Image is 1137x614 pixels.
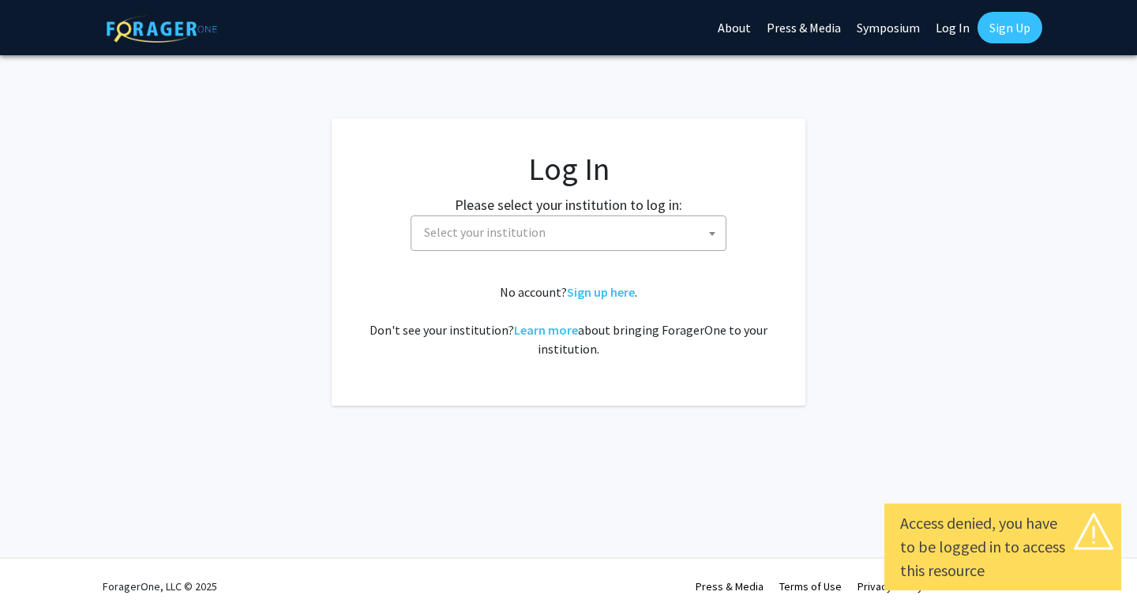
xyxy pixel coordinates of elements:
[418,216,726,249] span: Select your institution
[978,12,1042,43] a: Sign Up
[411,215,726,251] span: Select your institution
[514,322,578,338] a: Learn more about bringing ForagerOne to your institution
[107,15,217,43] img: ForagerOne Logo
[363,283,774,358] div: No account? . Don't see your institution? about bringing ForagerOne to your institution.
[103,559,217,614] div: ForagerOne, LLC © 2025
[455,194,682,215] label: Please select your institution to log in:
[779,579,842,593] a: Terms of Use
[424,224,546,240] span: Select your institution
[900,511,1105,582] div: Access denied, you have to be logged in to access this resource
[567,284,635,300] a: Sign up here
[696,579,764,593] a: Press & Media
[363,150,774,188] h1: Log In
[857,579,923,593] a: Privacy Policy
